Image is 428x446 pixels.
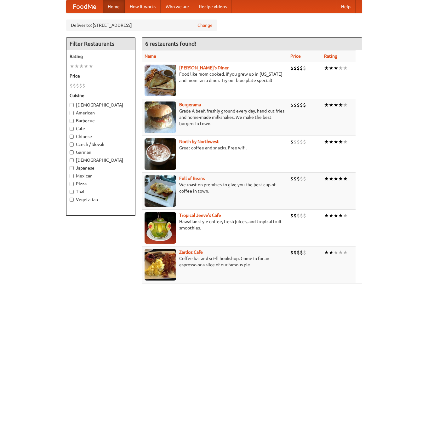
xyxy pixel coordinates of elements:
[70,158,74,162] input: [DEMOGRAPHIC_DATA]
[103,0,125,13] a: Home
[343,65,348,72] li: ★
[329,212,334,219] li: ★
[338,212,343,219] li: ★
[334,212,338,219] li: ★
[336,0,356,13] a: Help
[290,138,294,145] li: $
[66,20,217,31] div: Deliver to: [STREET_ADDRESS]
[338,101,343,108] li: ★
[145,71,285,84] p: Food like mom cooked, if you grew up in [US_STATE] and mom ran a diner. Try our blue plate special!
[300,138,303,145] li: $
[70,190,74,194] input: Thai
[70,73,132,79] h5: Price
[73,82,76,89] li: $
[70,135,74,139] input: Chinese
[70,157,132,163] label: [DEMOGRAPHIC_DATA]
[334,175,338,182] li: ★
[70,150,74,154] input: German
[70,125,132,132] label: Cafe
[324,212,329,219] li: ★
[294,175,297,182] li: $
[145,54,156,59] a: Name
[70,111,74,115] input: American
[145,41,196,47] ng-pluralize: 6 restaurants found!
[179,65,229,70] a: [PERSON_NAME]'s Diner
[74,63,79,70] li: ★
[70,118,132,124] label: Barbecue
[303,101,306,108] li: $
[179,139,219,144] a: North by Northwest
[145,175,176,207] img: beans.jpg
[79,82,82,89] li: $
[145,65,176,96] img: sallys.jpg
[324,101,329,108] li: ★
[338,65,343,72] li: ★
[79,63,84,70] li: ★
[145,212,176,244] img: jeeves.jpg
[294,212,297,219] li: $
[70,188,132,195] label: Thai
[70,166,74,170] input: Japanese
[343,138,348,145] li: ★
[303,65,306,72] li: $
[303,138,306,145] li: $
[324,138,329,145] li: ★
[145,255,285,268] p: Coffee bar and sci-fi bookshop. Come in for an espresso or a slice of our famous pie.
[145,145,285,151] p: Great coffee and snacks. Free wifi.
[179,102,201,107] a: Burgerama
[125,0,161,13] a: How it works
[84,63,88,70] li: ★
[297,212,300,219] li: $
[297,138,300,145] li: $
[145,249,176,281] img: zardoz.jpg
[294,101,297,108] li: $
[300,65,303,72] li: $
[194,0,232,13] a: Recipe videos
[179,213,221,218] b: Tropical Jeeve's Cafe
[70,173,132,179] label: Mexican
[297,65,300,72] li: $
[338,138,343,145] li: ★
[70,63,74,70] li: ★
[70,127,74,131] input: Cafe
[343,212,348,219] li: ★
[329,138,334,145] li: ★
[70,92,132,99] h5: Cuisine
[329,65,334,72] li: ★
[343,101,348,108] li: ★
[70,196,132,203] label: Vegetarian
[303,212,306,219] li: $
[290,54,301,59] a: Price
[70,103,74,107] input: [DEMOGRAPHIC_DATA]
[290,249,294,256] li: $
[145,218,285,231] p: Hawaiian style coffee, fresh juices, and tropical fruit smoothies.
[179,250,203,255] b: Zardoz Cafe
[70,82,73,89] li: $
[300,175,303,182] li: $
[70,198,74,202] input: Vegetarian
[324,249,329,256] li: ★
[334,65,338,72] li: ★
[334,249,338,256] li: ★
[303,175,306,182] li: $
[70,174,74,178] input: Mexican
[70,182,74,186] input: Pizza
[70,165,132,171] label: Japanese
[66,0,103,13] a: FoodMe
[329,101,334,108] li: ★
[300,249,303,256] li: $
[145,138,176,170] img: north.jpg
[70,141,132,148] label: Czech / Slovak
[300,101,303,108] li: $
[145,101,176,133] img: burgerama.jpg
[88,63,93,70] li: ★
[290,175,294,182] li: $
[290,65,294,72] li: $
[70,149,132,155] label: German
[297,249,300,256] li: $
[70,142,74,147] input: Czech / Slovak
[297,175,300,182] li: $
[70,133,132,140] label: Chinese
[70,119,74,123] input: Barbecue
